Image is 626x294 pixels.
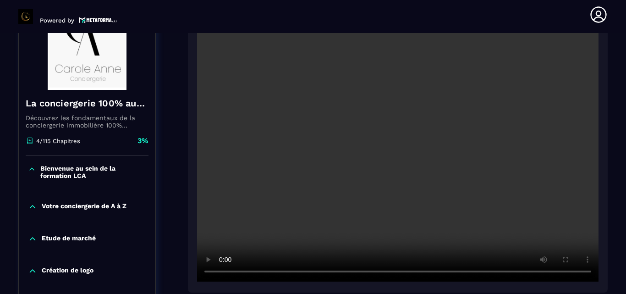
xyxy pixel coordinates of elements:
[40,165,146,179] p: Bienvenue au sein de la formation LCA
[42,234,96,244] p: Etude de marché
[36,138,80,144] p: 4/115 Chapitres
[40,17,74,24] p: Powered by
[26,114,148,129] p: Découvrez les fondamentaux de la conciergerie immobilière 100% automatisée. Cette formation est c...
[137,136,148,146] p: 3%
[79,16,117,24] img: logo
[26,97,148,110] h4: La conciergerie 100% automatisée
[42,266,93,276] p: Création de logo
[42,202,126,211] p: Votre conciergerie de A à Z
[18,9,33,24] img: logo-branding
